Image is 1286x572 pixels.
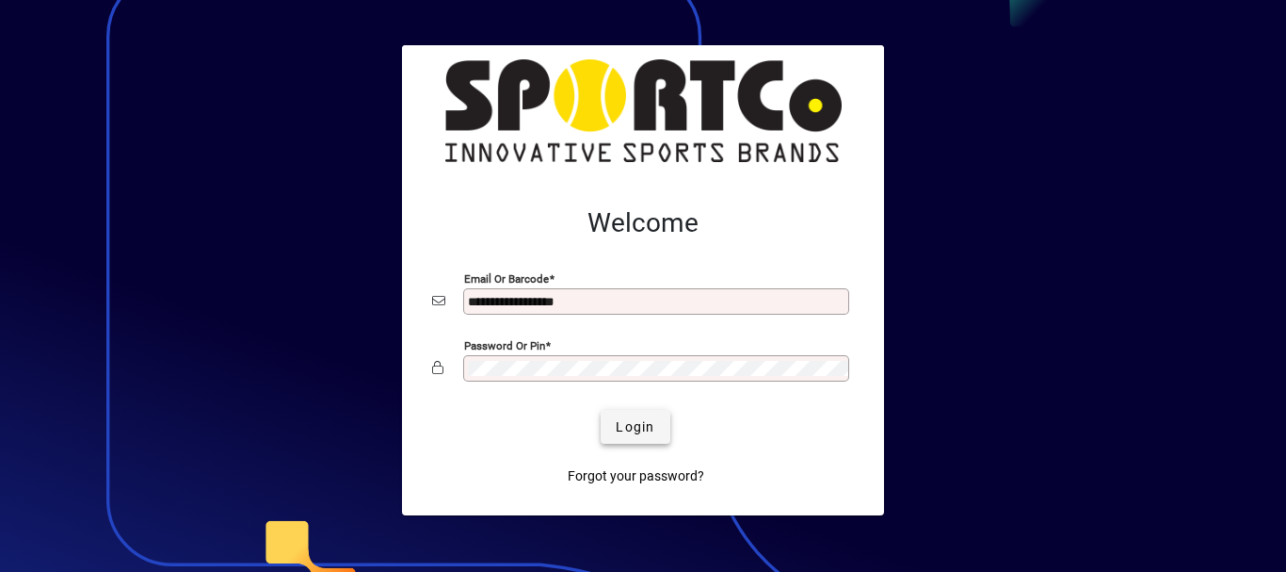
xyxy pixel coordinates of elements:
button: Login [601,410,669,444]
h2: Welcome [432,207,854,239]
a: Forgot your password? [560,459,712,493]
mat-label: Password or Pin [464,339,545,352]
span: Login [616,417,654,437]
span: Forgot your password? [568,466,704,486]
mat-label: Email or Barcode [464,272,549,286]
